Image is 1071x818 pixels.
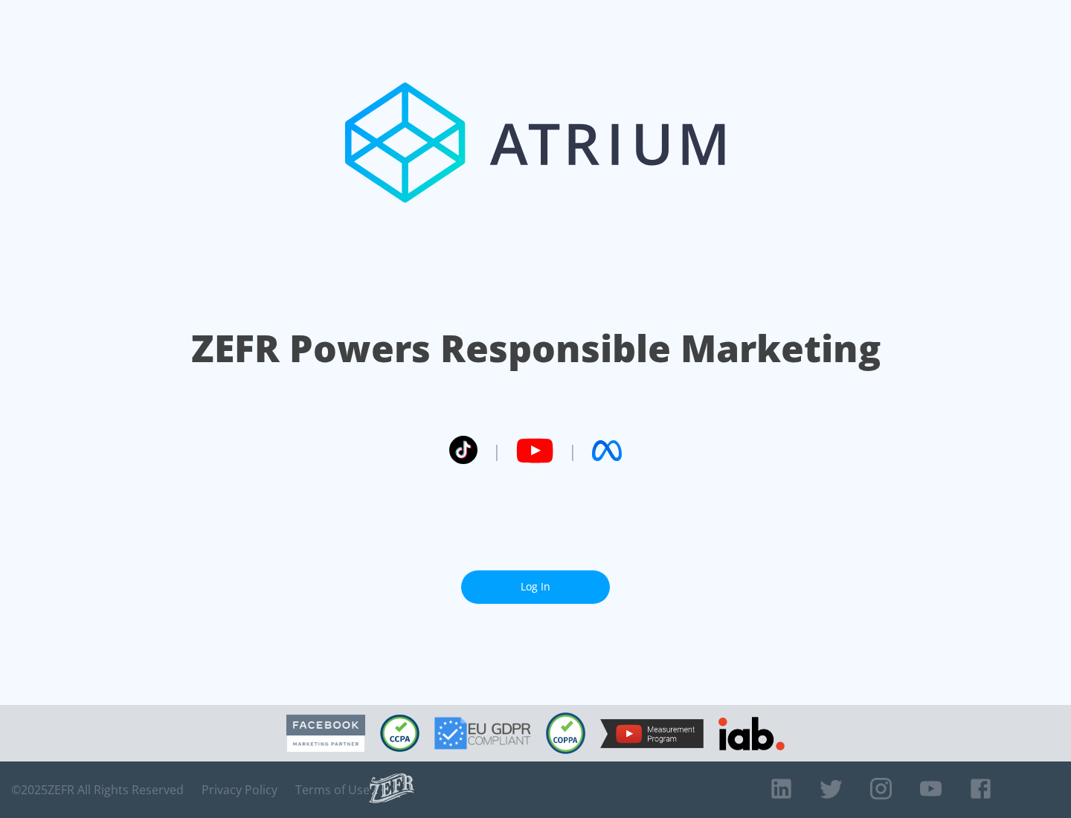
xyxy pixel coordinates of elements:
span: © 2025 ZEFR All Rights Reserved [11,782,184,797]
img: GDPR Compliant [434,717,531,750]
img: IAB [718,717,785,750]
img: YouTube Measurement Program [600,719,704,748]
a: Terms of Use [295,782,370,797]
a: Log In [461,570,610,604]
img: Facebook Marketing Partner [286,715,365,753]
a: Privacy Policy [202,782,277,797]
span: | [492,439,501,462]
img: COPPA Compliant [546,712,585,754]
span: | [568,439,577,462]
h1: ZEFR Powers Responsible Marketing [191,323,881,374]
img: CCPA Compliant [380,715,419,752]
